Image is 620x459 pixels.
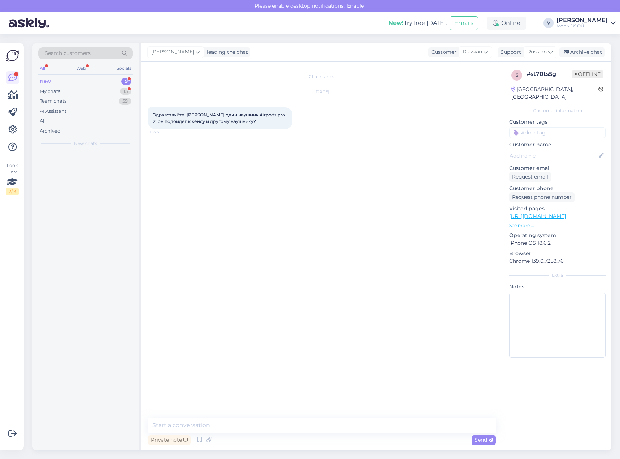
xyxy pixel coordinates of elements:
[388,19,447,27] div: Try free [DATE]:
[509,205,606,213] p: Visited pages
[148,435,191,445] div: Private note
[74,140,97,147] span: New chats
[40,128,61,135] div: Archived
[527,48,547,56] span: Russian
[6,49,19,63] img: Askly Logo
[75,64,87,73] div: Web
[556,23,608,29] div: Mobix JK OÜ
[40,108,66,115] div: AI Assistant
[511,86,598,101] div: [GEOGRAPHIC_DATA], [GEOGRAPHIC_DATA]
[388,20,404,26] b: New!
[6,162,19,195] div: Look Here
[543,18,554,28] div: V
[509,213,566,219] a: [URL][DOMAIN_NAME]
[509,272,606,279] div: Extra
[119,98,131,105] div: 59
[345,3,366,9] span: Enable
[120,88,131,95] div: 15
[559,47,605,57] div: Archive chat
[115,64,133,73] div: Socials
[509,239,606,247] p: iPhone OS 18.6.2
[516,72,518,78] span: s
[509,141,606,149] p: Customer name
[509,257,606,265] p: Chrome 139.0.7258.76
[463,48,482,56] span: Russian
[498,48,521,56] div: Support
[509,250,606,257] p: Browser
[527,70,572,78] div: # st70ts5g
[509,164,606,172] p: Customer email
[150,129,177,135] span: 13:26
[509,107,606,114] div: Customer information
[556,17,616,29] a: [PERSON_NAME]Mobix JK OÜ
[510,152,597,160] input: Add name
[509,185,606,192] p: Customer phone
[509,222,606,229] p: See more ...
[487,17,526,30] div: Online
[450,16,478,30] button: Emails
[204,48,248,56] div: leading the chat
[151,48,194,56] span: [PERSON_NAME]
[6,188,19,195] div: 2 / 3
[148,73,496,80] div: Chat started
[45,50,91,57] span: Search customers
[572,70,603,78] span: Offline
[148,89,496,95] div: [DATE]
[509,127,606,138] input: Add a tag
[509,192,575,202] div: Request phone number
[556,17,608,23] div: [PERSON_NAME]
[40,117,46,125] div: All
[121,78,131,85] div: 9
[509,172,551,182] div: Request email
[40,88,60,95] div: My chats
[509,283,606,291] p: Notes
[40,98,66,105] div: Team chats
[509,118,606,126] p: Customer tags
[475,437,493,443] span: Send
[428,48,457,56] div: Customer
[153,112,286,124] span: Здравствуйте! [PERSON_NAME] один наушник Airpods pro 2, он подойдёт к кейсу и другому наушнику?
[509,232,606,239] p: Operating system
[38,64,47,73] div: All
[40,78,51,85] div: New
